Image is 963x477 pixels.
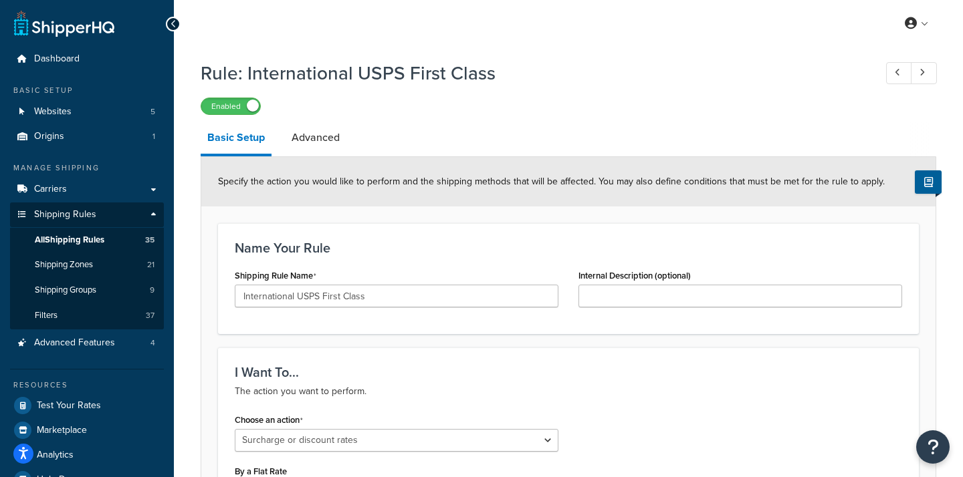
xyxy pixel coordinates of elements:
[152,131,155,142] span: 1
[916,430,950,464] button: Open Resource Center
[235,466,287,476] label: By a Flat Rate
[145,234,154,246] span: 35
[37,450,74,461] span: Analytics
[10,331,164,355] li: Advanced Features
[911,62,937,84] a: Next Record
[235,383,902,400] p: The action you want to perform.
[37,425,87,436] span: Marketplace
[578,271,691,281] label: Internal Description (optional)
[10,418,164,442] a: Marketplace
[10,303,164,328] a: Filters37
[150,337,155,349] span: 4
[35,285,96,296] span: Shipping Groups
[150,285,154,296] span: 9
[10,303,164,328] li: Filters
[34,337,115,349] span: Advanced Features
[10,124,164,149] li: Origins
[34,184,67,195] span: Carriers
[10,162,164,174] div: Manage Shipping
[10,253,164,277] li: Shipping Zones
[35,310,58,321] span: Filters
[235,241,902,255] h3: Name Your Rule
[201,98,260,114] label: Enabled
[235,415,303,426] label: Choose an action
[10,278,164,303] li: Shipping Groups
[146,310,154,321] span: 37
[10,393,164,418] a: Test Your Rates
[10,47,164,71] a: Dashboard
[34,53,80,65] span: Dashboard
[10,177,164,202] a: Carriers
[35,259,93,271] span: Shipping Zones
[147,259,154,271] span: 21
[35,234,104,246] span: All Shipping Rules
[10,85,164,96] div: Basic Setup
[37,400,101,412] span: Test Your Rates
[10,228,164,253] a: AllShipping Rules35
[218,174,885,188] span: Specify the action you would like to perform and the shipping methods that will be affected. You ...
[886,62,912,84] a: Previous Record
[34,131,64,142] span: Origins
[201,60,861,86] h1: Rule: International USPS First Class
[34,106,72,118] span: Websites
[34,209,96,220] span: Shipping Rules
[201,122,272,156] a: Basic Setup
[10,100,164,124] a: Websites5
[10,202,164,227] a: Shipping Rules
[235,365,902,379] h3: I Want To...
[10,443,164,467] a: Analytics
[10,331,164,355] a: Advanced Features4
[10,124,164,149] a: Origins1
[10,100,164,124] li: Websites
[10,253,164,277] a: Shipping Zones21
[915,170,942,194] button: Show Help Docs
[285,122,346,154] a: Advanced
[235,271,316,281] label: Shipping Rule Name
[150,106,155,118] span: 5
[10,202,164,329] li: Shipping Rules
[10,379,164,391] div: Resources
[10,278,164,303] a: Shipping Groups9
